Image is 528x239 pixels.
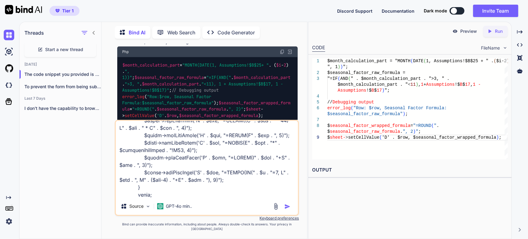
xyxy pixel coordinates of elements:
span: ) [382,88,384,93]
span: setCellValue [348,135,379,140]
h1: Threads [24,29,44,37]
span: Tier 1 [62,8,74,14]
span: $month_calculation_part = "MONTH [327,59,410,63]
img: settings [4,216,14,227]
span: "MONTH(DATE(1, Assumptions! + " [182,62,268,68]
span: ( [379,135,382,140]
img: githubLight [4,63,14,74]
img: chevron down [502,45,508,50]
span: 1 [421,82,423,87]
span: ( [493,59,496,63]
span: ) [340,64,343,69]
code: = . ( - ) . ; = . . . . ; ( ); = . . ; -> ( . , ); [122,62,291,119]
img: chat [4,30,14,40]
img: premium [55,9,60,13]
span: $B [152,88,157,93]
button: Documentation [382,8,414,14]
span: "=ROUND(" [132,106,154,112]
p: The code snippet you provided is part of... [24,71,101,77]
span: ; [499,135,501,140]
button: premiumTier 1 [49,6,79,16]
span: error_log [327,106,351,111]
span: . [436,123,439,128]
img: icon [284,203,290,210]
span: ( [431,123,434,128]
span: ( [337,76,340,81]
span: $ [327,135,330,140]
span: // [327,100,333,105]
span: $ [327,129,330,134]
div: 3 [312,76,319,82]
p: Code Generator [217,29,255,36]
span: ) [413,129,415,134]
span: 17 [376,88,382,93]
img: Pick Models [145,204,151,209]
span: $25 [254,62,261,68]
span: $seasonal_factor_wrapped_formula [179,113,258,118]
div: 4 [312,93,319,99]
span: "=IF [327,76,338,81]
p: Run [495,28,503,34]
p: Keyboard preferences [115,216,299,221]
p: Bind AI [129,29,145,36]
img: attachment [272,203,279,210]
span: seasonal_factor_raw_formula [330,129,400,134]
span: $sheet [246,106,261,112]
span: ( [348,76,350,81]
span: error_log [122,94,144,99]
span: "=IF(AND(" [206,75,231,80]
span: ; [405,111,408,116]
span: "=ROUND [413,123,431,128]
span: - [478,82,480,87]
span: ", 2)" [229,106,243,112]
textarea: lor ipsumdo - si A cons: adip 'elitseddoe': $tempo->incIdidUntut('L1', $etdo->magNaal('enima_mini... [116,121,298,198]
div: CODE [312,44,325,52]
div: 7 [312,117,319,123]
span: Assumptions [426,82,454,87]
span: B [460,82,462,87]
span: ) [496,135,499,140]
p: Source [129,203,144,209]
span: ( [423,59,426,63]
span: $17 [263,81,271,87]
p: Web Search [167,29,195,36]
span: , [418,82,421,87]
div: 1 [312,58,319,64]
span: $month_calculation_part [122,62,179,68]
span: !$ [454,82,460,87]
img: Open in Browser [287,49,293,54]
span: $month_calculation_part [142,81,199,87]
span: $17 [157,88,164,93]
img: Bind AI [5,5,42,14]
div: 9 [312,135,319,141]
button: Discord Support [337,8,372,14]
span: "<11), 1 + Assumptions! , 1 - Assumptions! )" [122,81,285,93]
span: . [400,129,402,134]
span: $seasonal_factor_raw_formula" [327,111,403,116]
span: 1 [473,82,475,87]
span: $seasonal_factor_raw_formula [142,100,211,106]
div: 2 [312,70,319,76]
span: $ [327,123,330,128]
span: , [470,82,473,87]
span: 17 [465,82,470,87]
span: Start a new thread [45,46,83,53]
span: ">3, " [125,81,140,87]
span: ( [410,59,413,63]
span: Dark mode [424,8,447,14]
img: darkCloudIdeIcon [4,80,14,90]
img: GPT-4o mini [157,203,163,209]
span: ( [350,106,353,111]
span: $i [276,62,281,68]
span: ", 1 [327,64,338,69]
p: GPT-4o min.. [166,203,192,209]
span: B [371,88,374,93]
span: $row [159,94,169,99]
span: AND [340,76,348,81]
span: $seasonal_factor_raw_formula = [327,70,405,75]
span: "Row: $row, Seasonal Factor Formula: [353,106,447,111]
span: output [358,100,374,105]
span: $seasonal_factor_raw_formula [157,106,226,112]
